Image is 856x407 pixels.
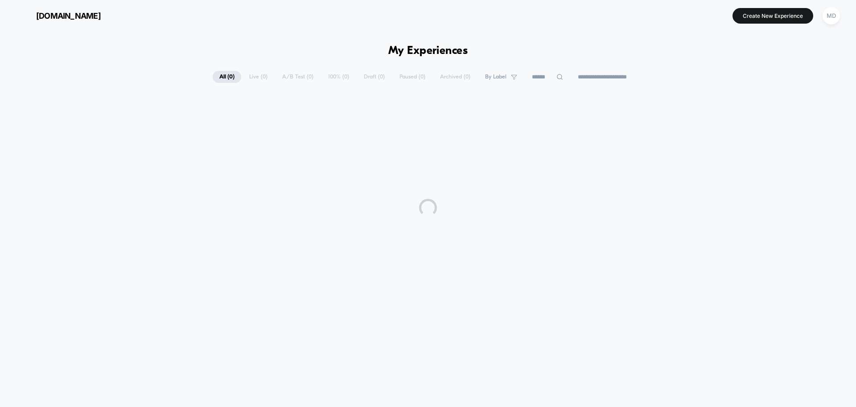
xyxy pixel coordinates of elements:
button: Create New Experience [733,8,813,24]
span: By Label [485,74,506,80]
div: MD [823,7,840,25]
button: [DOMAIN_NAME] [13,8,103,23]
h1: My Experiences [388,45,468,58]
span: All ( 0 ) [213,71,241,83]
span: [DOMAIN_NAME] [36,11,101,21]
button: MD [820,7,843,25]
